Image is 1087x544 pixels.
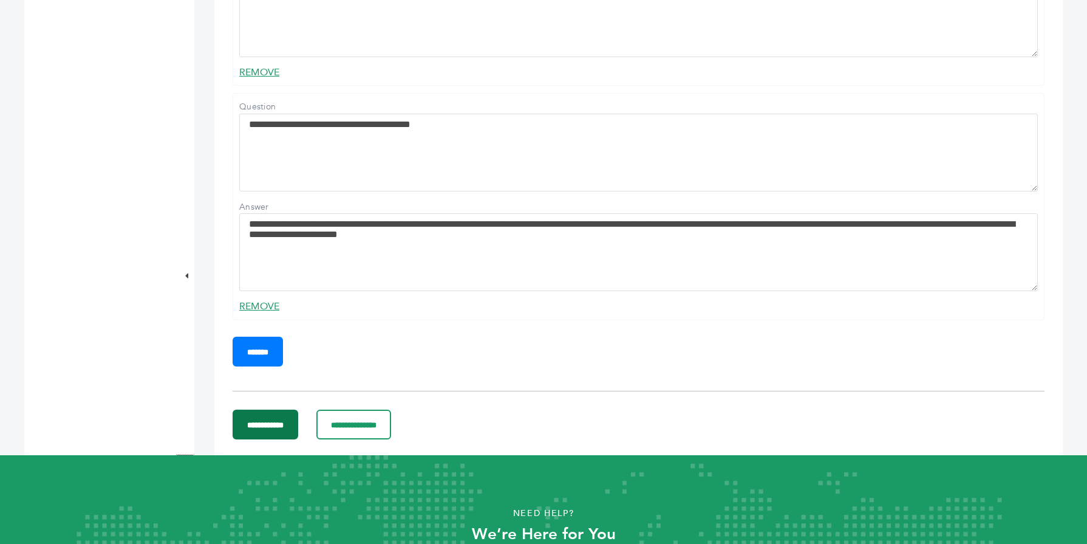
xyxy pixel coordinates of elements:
a: REMOVE [239,300,279,313]
p: Need Help? [55,504,1033,523]
label: Answer [239,201,324,213]
a: REMOVE [239,66,279,79]
label: Question [239,101,324,113]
